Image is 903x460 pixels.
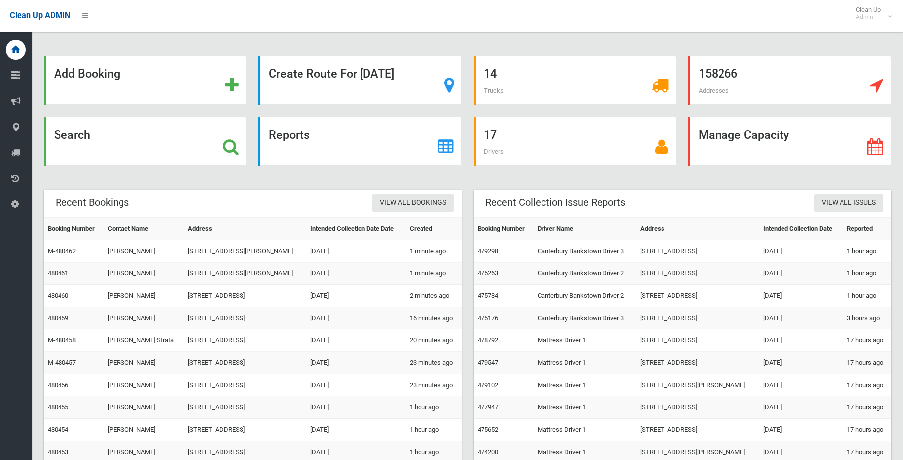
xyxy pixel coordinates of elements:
[484,128,497,142] strong: 17
[478,292,498,299] a: 475784
[699,67,737,81] strong: 158266
[814,194,883,212] a: View All Issues
[406,263,461,285] td: 1 minute ago
[478,448,498,456] a: 474200
[306,419,406,441] td: [DATE]
[474,117,676,166] a: 17 Drivers
[484,148,504,155] span: Drivers
[534,374,636,396] td: Mattress Driver 1
[48,292,68,299] a: 480460
[104,285,184,307] td: [PERSON_NAME]
[843,218,891,240] th: Reported
[406,374,461,396] td: 23 minutes ago
[406,307,461,329] td: 16 minutes ago
[54,67,120,81] strong: Add Booking
[534,352,636,374] td: Mattress Driver 1
[258,117,461,166] a: Reports
[184,352,306,374] td: [STREET_ADDRESS]
[759,374,843,396] td: [DATE]
[184,263,306,285] td: [STREET_ADDRESS][PERSON_NAME]
[306,374,406,396] td: [DATE]
[484,67,497,81] strong: 14
[534,307,636,329] td: Canterbury Bankstown Driver 3
[48,314,68,322] a: 480459
[478,359,498,366] a: 479547
[759,307,843,329] td: [DATE]
[534,263,636,285] td: Canterbury Bankstown Driver 2
[636,240,759,263] td: [STREET_ADDRESS]
[306,240,406,263] td: [DATE]
[699,87,729,94] span: Addresses
[843,374,891,396] td: 17 hours ago
[478,381,498,389] a: 479102
[48,247,76,255] a: M-480462
[306,285,406,307] td: [DATE]
[104,329,184,352] td: [PERSON_NAME] Strata
[10,11,70,20] span: Clean Up ADMIN
[688,56,891,105] a: 158266 Addresses
[406,240,461,263] td: 1 minute ago
[843,419,891,441] td: 17 hours ago
[478,314,498,322] a: 475176
[54,128,90,142] strong: Search
[184,285,306,307] td: [STREET_ADDRESS]
[484,87,504,94] span: Trucks
[184,396,306,419] td: [STREET_ADDRESS]
[184,240,306,263] td: [STREET_ADDRESS][PERSON_NAME]
[688,117,891,166] a: Manage Capacity
[184,329,306,352] td: [STREET_ADDRESS]
[636,263,759,285] td: [STREET_ADDRESS]
[44,218,104,240] th: Booking Number
[406,396,461,419] td: 1 hour ago
[636,374,759,396] td: [STREET_ADDRESS][PERSON_NAME]
[184,374,306,396] td: [STREET_ADDRESS]
[104,352,184,374] td: [PERSON_NAME]
[48,336,76,344] a: M-480458
[478,403,498,411] a: 477947
[184,218,306,240] th: Address
[474,218,534,240] th: Booking Number
[478,426,498,433] a: 475652
[269,67,394,81] strong: Create Route For [DATE]
[406,419,461,441] td: 1 hour ago
[44,193,141,212] header: Recent Bookings
[306,396,406,419] td: [DATE]
[843,329,891,352] td: 17 hours ago
[843,396,891,419] td: 17 hours ago
[759,329,843,352] td: [DATE]
[843,240,891,263] td: 1 hour ago
[48,403,68,411] a: 480455
[306,263,406,285] td: [DATE]
[636,218,759,240] th: Address
[406,285,461,307] td: 2 minutes ago
[48,269,68,277] a: 480461
[636,307,759,329] td: [STREET_ADDRESS]
[843,263,891,285] td: 1 hour ago
[534,285,636,307] td: Canterbury Bankstown Driver 2
[856,13,881,21] small: Admin
[104,374,184,396] td: [PERSON_NAME]
[184,419,306,441] td: [STREET_ADDRESS]
[843,285,891,307] td: 1 hour ago
[306,329,406,352] td: [DATE]
[851,6,891,21] span: Clean Up
[759,218,843,240] th: Intended Collection Date
[48,381,68,389] a: 480456
[306,307,406,329] td: [DATE]
[406,352,461,374] td: 23 minutes ago
[406,329,461,352] td: 20 minutes ago
[372,194,454,212] a: View All Bookings
[306,352,406,374] td: [DATE]
[269,128,310,142] strong: Reports
[636,419,759,441] td: [STREET_ADDRESS]
[636,396,759,419] td: [STREET_ADDRESS]
[843,307,891,329] td: 3 hours ago
[48,359,76,366] a: M-480457
[759,240,843,263] td: [DATE]
[636,329,759,352] td: [STREET_ADDRESS]
[759,263,843,285] td: [DATE]
[44,117,246,166] a: Search
[636,285,759,307] td: [STREET_ADDRESS]
[474,193,637,212] header: Recent Collection Issue Reports
[534,419,636,441] td: Mattress Driver 1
